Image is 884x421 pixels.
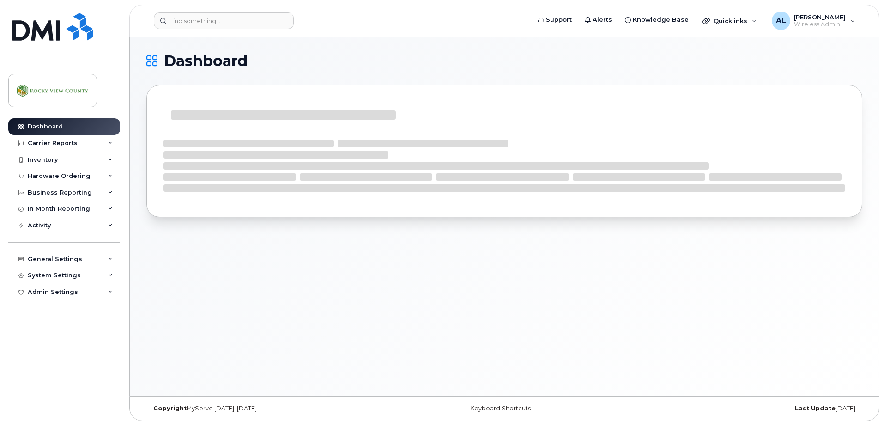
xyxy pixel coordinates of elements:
strong: Last Update [795,405,836,412]
div: MyServe [DATE]–[DATE] [146,405,385,412]
span: Dashboard [164,54,248,68]
div: [DATE] [624,405,862,412]
a: Keyboard Shortcuts [470,405,531,412]
strong: Copyright [153,405,187,412]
